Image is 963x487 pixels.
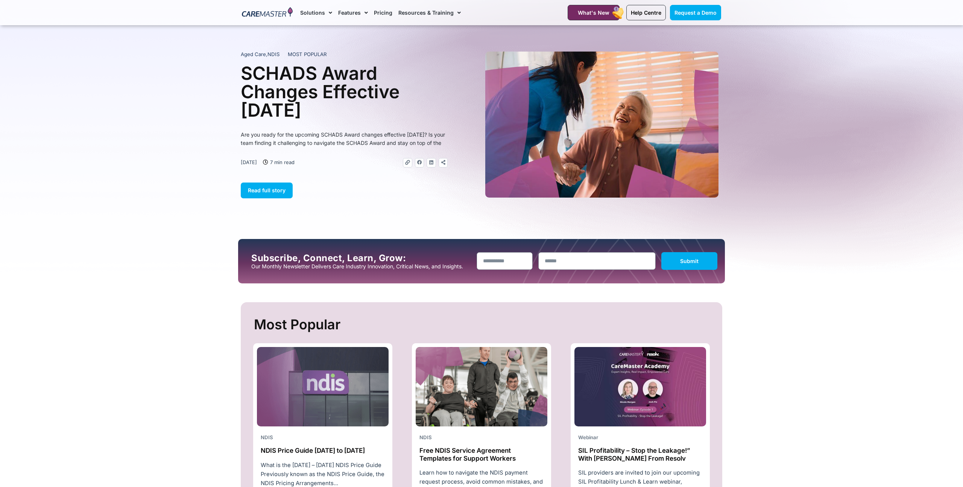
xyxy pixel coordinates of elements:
h2: SIL Profitability – Stop the Leakage!” With [PERSON_NAME] From Resolv [578,447,702,462]
h2: Subscribe, Connect, Learn, Grow: [251,253,471,263]
span: Request a Demo [674,9,717,16]
img: NDIS Provider challenges 1 [416,347,547,427]
time: [DATE] [241,159,257,165]
span: 7 min read [268,158,295,166]
span: Webinar [578,434,598,440]
p: Are you ready for the upcoming SCHADS Award changes effective [DATE]? Is your team finding it cha... [241,131,448,147]
span: What's New [578,9,609,16]
span: NDIS [261,434,273,440]
span: , [241,51,279,57]
img: youtube [574,347,706,427]
span: Aged Care [241,51,266,57]
h1: SCHADS Award Changes Effective [DATE] [241,64,448,119]
span: NDIS [267,51,279,57]
img: A heartwarming moment where a support worker in a blue uniform, with a stethoscope draped over he... [485,52,718,198]
p: Our Monthly Newsletter Delivers Care Industry Innovation, Critical News, and Insights. [251,263,471,269]
a: Read full story [241,183,293,198]
span: Read full story [248,187,286,193]
a: What's New [568,5,620,20]
span: Submit [680,258,699,264]
span: MOST POPULAR [288,51,327,58]
img: ndis-price-guide [257,347,389,427]
img: CareMaster Logo [242,7,293,18]
a: Request a Demo [670,5,721,20]
h2: Most Popular [254,314,711,336]
a: Help Centre [626,5,666,20]
button: Submit [661,252,717,270]
span: NDIS [419,434,432,440]
h2: Free NDIS Service Agreement Templates for Support Workers [419,447,544,462]
h2: NDIS Price Guide [DATE] to [DATE] [261,447,385,454]
span: Help Centre [631,9,661,16]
